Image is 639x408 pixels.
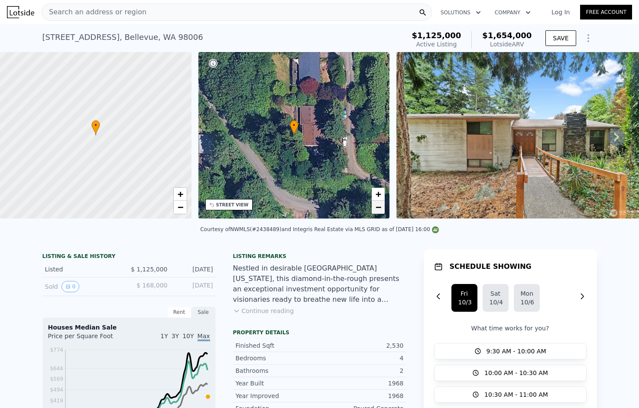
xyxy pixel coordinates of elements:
span: + [177,189,183,199]
div: 2,530 [320,341,404,350]
button: Company [488,5,538,20]
div: 4 [320,354,404,362]
a: Zoom out [174,201,187,214]
h1: SCHEDULE SHOWING [450,261,532,272]
div: [STREET_ADDRESS] , Bellevue , WA 98006 [42,31,203,43]
div: • [91,120,100,135]
div: • [290,120,298,135]
div: [DATE] [175,265,213,274]
button: Show Options [580,29,597,47]
div: 2 [320,366,404,375]
span: − [376,202,381,212]
tspan: $644 [50,366,63,372]
span: • [290,121,298,129]
div: Year Built [236,379,320,388]
span: 3Y [172,333,179,339]
div: 10/3 [458,298,470,307]
button: 10:30 AM - 11:00 AM [434,386,587,403]
div: Houses Median Sale [48,323,210,332]
button: View historical data [62,281,80,292]
div: Nestled in desirable [GEOGRAPHIC_DATA][US_STATE], this diamond-in-the-rough presents an exception... [233,263,406,305]
button: Sat10/4 [483,284,509,312]
div: Lotside ARV [482,40,532,49]
button: Fri10/3 [451,284,477,312]
span: $1,125,000 [412,31,461,40]
span: $ 1,125,000 [131,266,168,273]
div: 10/4 [490,298,502,307]
a: Zoom in [372,188,385,201]
a: Zoom in [174,188,187,201]
button: SAVE [545,30,576,46]
div: Year Improved [236,392,320,400]
p: What time works for you? [434,324,587,333]
div: Sale [191,307,216,318]
span: 10Y [182,333,194,339]
tspan: $494 [50,387,63,393]
span: + [376,189,381,199]
div: 10/6 [521,298,533,307]
span: $1,654,000 [482,31,532,40]
button: Mon10/6 [514,284,540,312]
button: Solutions [434,5,488,20]
div: 1968 [320,379,404,388]
img: NWMLS Logo [432,226,439,233]
div: Listing remarks [233,253,406,260]
span: $ 168,000 [136,282,167,289]
img: Lotside [7,6,34,18]
div: STREET VIEW [216,202,249,208]
div: LISTING & SALE HISTORY [42,253,216,261]
div: Rent [167,307,191,318]
span: Search an address or region [42,7,146,17]
div: Courtesy of NWMLS (#2438489) and Integris Real Estate via MLS GRID as of [DATE] 16:00 [200,226,439,232]
span: • [91,121,100,129]
a: Zoom out [372,201,385,214]
button: Continue reading [233,307,294,315]
button: 9:30 AM - 10:00 AM [434,343,587,359]
span: 9:30 AM - 10:00 AM [487,347,546,356]
div: Property details [233,329,406,336]
span: 10:00 AM - 10:30 AM [484,369,548,377]
tspan: $569 [50,376,63,382]
div: Price per Square Foot [48,332,129,346]
span: 10:30 AM - 11:00 AM [484,390,548,399]
tspan: $774 [50,347,63,353]
div: 1968 [320,392,404,400]
span: 1Y [160,333,168,339]
span: Active Listing [416,41,457,48]
div: [DATE] [175,281,213,292]
div: Mon [521,289,533,298]
button: 10:00 AM - 10:30 AM [434,365,587,381]
div: Bedrooms [236,354,320,362]
div: Fri [458,289,470,298]
div: Sold [45,281,122,292]
div: Listed [45,265,122,274]
span: Max [198,333,210,341]
div: Finished Sqft [236,341,320,350]
span: − [177,202,183,212]
div: Sat [490,289,502,298]
div: Bathrooms [236,366,320,375]
a: Free Account [580,5,632,20]
a: Log In [541,8,580,16]
tspan: $419 [50,398,63,404]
